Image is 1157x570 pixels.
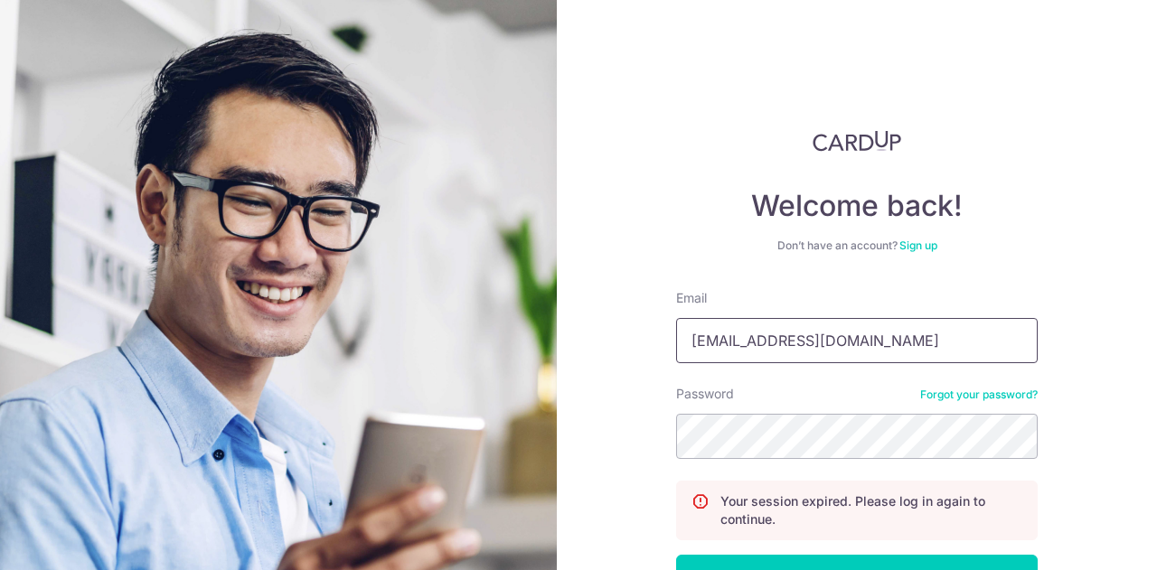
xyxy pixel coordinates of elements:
[813,130,901,152] img: CardUp Logo
[899,238,937,252] a: Sign up
[676,289,707,307] label: Email
[920,388,1038,402] a: Forgot your password?
[720,492,1022,528] p: Your session expired. Please log in again to continue.
[676,238,1038,253] div: Don’t have an account?
[676,188,1038,224] h4: Welcome back!
[676,385,734,403] label: Password
[676,318,1038,363] input: Enter your Email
